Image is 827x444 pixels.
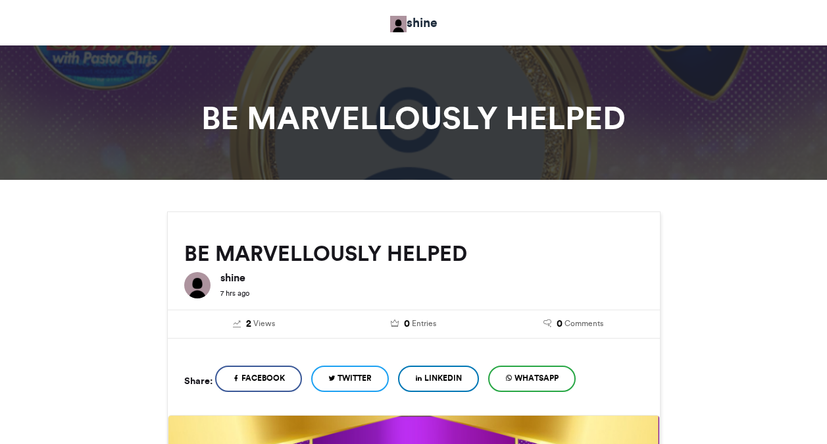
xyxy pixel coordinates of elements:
[338,372,372,384] span: Twitter
[184,242,643,265] h2: BE MARVELLOUSLY HELPED
[184,272,211,298] img: shine
[49,102,779,134] h1: BE MARVELLOUSLY HELPED
[398,366,479,392] a: LinkedIn
[184,372,213,389] h5: Share:
[390,13,438,32] a: shine
[514,372,559,384] span: WhatsApp
[215,366,302,392] a: Facebook
[241,372,285,384] span: Facebook
[253,318,275,329] span: Views
[564,318,603,329] span: Comments
[404,317,410,331] span: 0
[220,272,643,283] h6: shine
[412,318,436,329] span: Entries
[220,289,249,298] small: 7 hrs ago
[311,366,389,392] a: Twitter
[390,16,407,32] img: Keetmanshoop Crusade
[557,317,563,331] span: 0
[184,317,324,331] a: 2 Views
[424,372,462,384] span: LinkedIn
[246,317,251,331] span: 2
[503,317,643,331] a: 0 Comments
[343,317,484,331] a: 0 Entries
[488,366,576,392] a: WhatsApp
